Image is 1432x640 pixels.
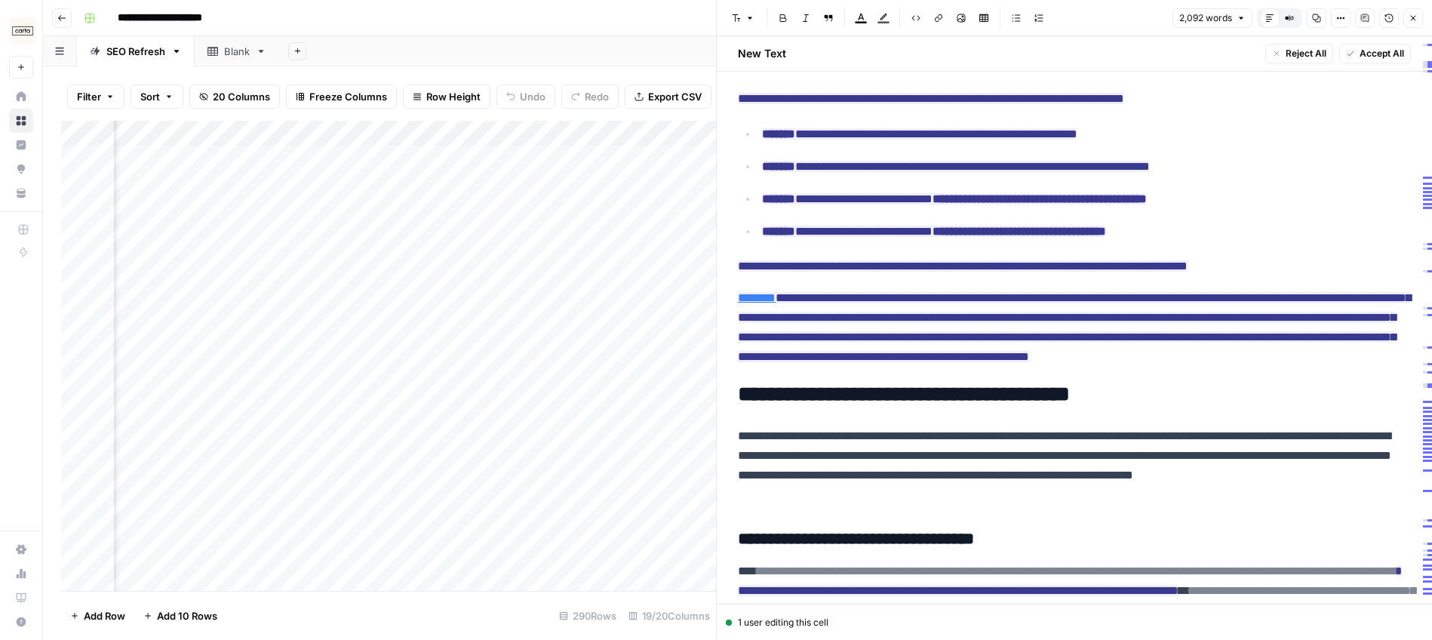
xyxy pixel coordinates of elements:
[77,36,195,66] a: SEO Refresh
[106,44,165,59] div: SEO Refresh
[61,604,134,628] button: Add Row
[131,85,183,109] button: Sort
[561,85,619,109] button: Redo
[77,89,101,104] span: Filter
[9,537,33,562] a: Settings
[286,85,397,109] button: Freeze Columns
[189,85,280,109] button: 20 Columns
[738,46,786,61] h2: New Text
[1286,47,1326,60] span: Reject All
[625,85,711,109] button: Export CSV
[426,89,481,104] span: Row Height
[1360,47,1404,60] span: Accept All
[9,562,33,586] a: Usage
[9,12,33,50] button: Workspace: Carta
[84,608,125,623] span: Add Row
[9,181,33,205] a: Your Data
[1179,11,1232,25] span: 2,092 words
[1339,44,1411,63] button: Accept All
[195,36,279,66] a: Blank
[67,85,124,109] button: Filter
[553,604,622,628] div: 290 Rows
[496,85,555,109] button: Undo
[1265,44,1333,63] button: Reject All
[1172,8,1252,28] button: 2,092 words
[140,89,160,104] span: Sort
[157,608,217,623] span: Add 10 Rows
[9,133,33,157] a: Insights
[213,89,270,104] span: 20 Columns
[403,85,490,109] button: Row Height
[9,17,36,45] img: Carta Logo
[134,604,226,628] button: Add 10 Rows
[9,610,33,634] button: Help + Support
[622,604,716,628] div: 19/20 Columns
[585,89,609,104] span: Redo
[224,44,250,59] div: Blank
[9,157,33,181] a: Opportunities
[309,89,387,104] span: Freeze Columns
[520,89,545,104] span: Undo
[9,109,33,133] a: Browse
[9,586,33,610] a: Learning Hub
[9,85,33,109] a: Home
[726,616,1423,629] div: 1 user editing this cell
[648,89,702,104] span: Export CSV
